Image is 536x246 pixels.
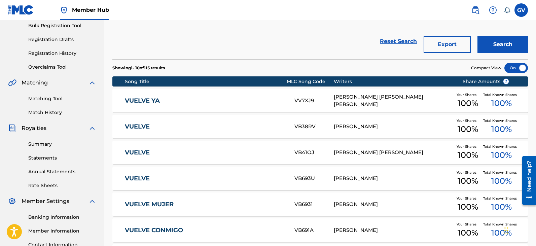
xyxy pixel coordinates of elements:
[294,149,334,156] div: VB41OJ
[334,201,452,208] div: [PERSON_NAME]
[502,214,536,246] div: Widget de chat
[88,124,96,132] img: expand
[469,3,482,17] a: Public Search
[28,64,96,71] a: Overclaims Tool
[457,118,479,123] span: Your Shares
[483,170,520,175] span: Total Known Shares
[504,7,510,13] div: Notifications
[491,227,512,239] span: 100 %
[489,6,497,14] img: help
[125,175,285,182] a: VUELVE
[491,123,512,135] span: 100 %
[458,97,478,109] span: 100 %
[377,34,420,49] a: Reset Search
[28,182,96,189] a: Rate Sheets
[22,79,48,87] span: Matching
[125,123,285,131] a: VUELVE
[8,5,34,15] img: MLC Logo
[486,3,500,17] div: Help
[483,144,520,149] span: Total Known Shares
[491,97,512,109] span: 100 %
[125,201,285,208] a: VUELVE MUJER
[517,153,536,207] iframe: Resource Center
[125,97,285,105] a: VUELVE YA
[477,36,528,53] button: Search
[471,6,479,14] img: search
[457,144,479,149] span: Your Shares
[334,93,452,108] div: [PERSON_NAME] [PERSON_NAME] [PERSON_NAME]
[294,175,334,182] div: VB693U
[28,141,96,148] a: Summary
[294,226,334,234] div: VB691A
[514,3,528,17] div: User Menu
[72,6,109,14] span: Member Hub
[457,92,479,97] span: Your Shares
[28,22,96,29] a: Bulk Registration Tool
[28,154,96,162] a: Statements
[458,201,478,213] span: 100 %
[294,201,334,208] div: VB6931
[28,36,96,43] a: Registration Drafts
[28,109,96,116] a: Match History
[457,222,479,227] span: Your Shares
[294,123,334,131] div: VB38RV
[504,220,508,241] div: Arrastrar
[483,118,520,123] span: Total Known Shares
[334,149,452,156] div: [PERSON_NAME] [PERSON_NAME]
[471,65,501,71] span: Compact View
[88,197,96,205] img: expand
[483,196,520,201] span: Total Known Shares
[458,175,478,187] span: 100 %
[503,79,509,84] span: ?
[125,78,287,85] div: Song Title
[424,36,471,53] button: Export
[8,79,16,87] img: Matching
[458,227,478,239] span: 100 %
[28,227,96,235] a: Member Information
[28,214,96,221] a: Banking Information
[334,78,452,85] div: Writers
[8,197,16,205] img: Member Settings
[125,149,285,156] a: VUELVE
[60,6,68,14] img: Top Rightsholder
[491,175,512,187] span: 100 %
[491,149,512,161] span: 100 %
[457,196,479,201] span: Your Shares
[28,50,96,57] a: Registration History
[334,175,452,182] div: [PERSON_NAME]
[334,123,452,131] div: [PERSON_NAME]
[125,226,285,234] a: VUELVE CONMIGO
[22,124,46,132] span: Royalties
[28,95,96,102] a: Matching Tool
[22,197,69,205] span: Member Settings
[502,214,536,246] iframe: Chat Widget
[463,78,509,85] span: Share Amounts
[294,97,334,105] div: VV7XJ9
[483,222,520,227] span: Total Known Shares
[458,123,478,135] span: 100 %
[457,170,479,175] span: Your Shares
[483,92,520,97] span: Total Known Shares
[112,65,165,71] p: Showing 1 - 10 of 115 results
[8,124,16,132] img: Royalties
[28,168,96,175] a: Annual Statements
[88,79,96,87] img: expand
[287,78,334,85] div: MLC Song Code
[491,201,512,213] span: 100 %
[458,149,478,161] span: 100 %
[334,226,452,234] div: [PERSON_NAME]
